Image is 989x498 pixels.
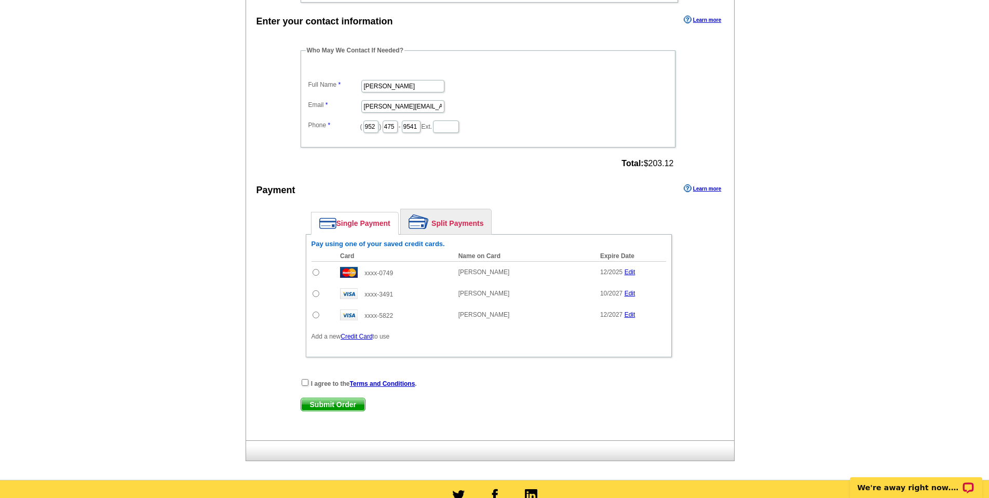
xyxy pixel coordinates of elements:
[625,290,635,297] a: Edit
[843,465,989,498] iframe: LiveChat chat widget
[600,311,622,318] span: 12/2027
[340,309,358,320] img: visa.gif
[625,311,635,318] a: Edit
[308,80,360,89] label: Full Name
[453,251,595,262] th: Name on Card
[256,15,393,29] div: Enter your contact information
[340,267,358,278] img: mast.gif
[595,251,666,262] th: Expire Date
[311,212,398,234] a: Single Payment
[684,16,721,24] a: Learn more
[409,214,429,229] img: split-payment.png
[306,46,404,55] legend: Who May We Contact If Needed?
[341,333,372,340] a: Credit Card
[311,380,417,387] strong: I agree to the .
[364,291,393,298] span: xxxx-3491
[311,240,666,248] h6: Pay using one of your saved credit cards.
[306,118,670,134] dd: ( ) - Ext.
[319,218,336,229] img: single-payment.png
[458,311,510,318] span: [PERSON_NAME]
[600,290,622,297] span: 10/2027
[364,270,393,277] span: xxxx-0749
[600,268,622,276] span: 12/2025
[401,209,491,234] a: Split Payments
[340,288,358,299] img: visa.gif
[256,183,295,197] div: Payment
[458,290,510,297] span: [PERSON_NAME]
[308,120,360,130] label: Phone
[311,332,666,341] p: Add a new to use
[684,184,721,193] a: Learn more
[364,312,393,319] span: xxxx-5822
[350,380,415,387] a: Terms and Conditions
[621,159,673,168] span: $203.12
[335,251,453,262] th: Card
[625,268,635,276] a: Edit
[621,159,643,168] strong: Total:
[308,100,360,110] label: Email
[301,398,365,411] span: Submit Order
[458,268,510,276] span: [PERSON_NAME]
